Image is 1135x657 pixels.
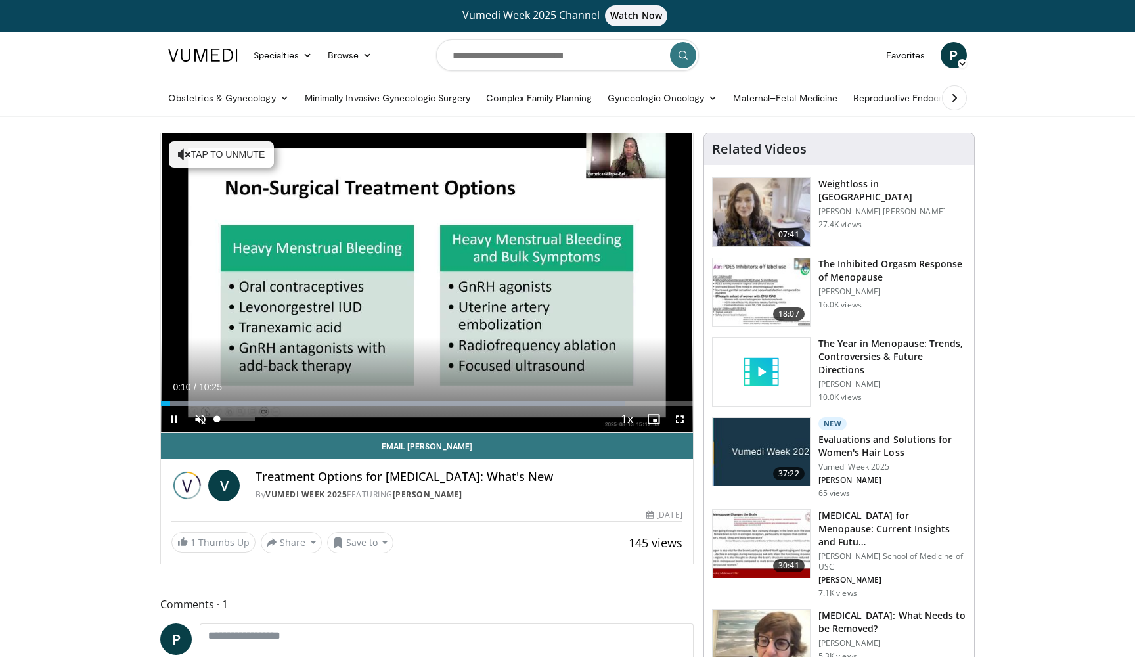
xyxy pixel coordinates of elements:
[818,488,851,499] p: 65 views
[605,5,667,26] span: Watch Now
[818,286,966,297] p: [PERSON_NAME]
[161,433,693,459] a: Email [PERSON_NAME]
[725,85,845,111] a: Maternal–Fetal Medicine
[265,489,347,500] a: Vumedi Week 2025
[160,596,694,613] span: Comments 1
[393,489,462,500] a: [PERSON_NAME]
[713,178,810,246] img: 9983fed1-7565-45be-8934-aef1103ce6e2.150x105_q85_crop-smart_upscale.jpg
[773,307,805,321] span: 18:07
[256,489,682,501] div: By FEATURING
[712,417,966,499] a: 37:22 New Evaluations and Solutions for Women's Hair Loss Vumedi Week 2025 [PERSON_NAME] 65 views
[171,532,256,553] a: 1 Thumbs Up
[713,510,810,578] img: 47271b8a-94f4-49c8-b914-2a3d3af03a9e.150x105_q85_crop-smart_upscale.jpg
[217,417,254,421] div: Volume Level
[190,536,196,549] span: 1
[773,467,805,480] span: 37:22
[169,141,274,168] button: Tap to unmute
[161,401,693,406] div: Progress Bar
[713,258,810,327] img: 283c0f17-5e2d-42ba-a87c-168d447cdba4.150x105_q85_crop-smart_upscale.jpg
[818,509,966,549] h3: [MEDICAL_DATA] for Menopause: Current Insights and Futu…
[160,85,297,111] a: Obstetrics & Gynecology
[161,406,187,432] button: Pause
[208,470,240,501] a: V
[320,42,380,68] a: Browse
[171,470,203,501] img: Vumedi Week 2025
[818,206,966,217] p: [PERSON_NAME] [PERSON_NAME]
[713,418,810,486] img: 4dd4c714-532f-44da-96b3-d887f22c4efa.jpg.150x105_q85_crop-smart_upscale.jpg
[818,258,966,284] h3: The Inhibited Orgasm Response of Menopause
[878,42,933,68] a: Favorites
[773,559,805,572] span: 30:41
[187,406,213,432] button: Unmute
[600,85,725,111] a: Gynecologic Oncology
[818,575,966,585] p: [PERSON_NAME]
[773,228,805,241] span: 07:41
[640,406,667,432] button: Enable picture-in-picture mode
[818,300,862,310] p: 16.0K views
[199,382,222,392] span: 10:25
[818,462,966,472] p: Vumedi Week 2025
[818,475,966,486] p: [PERSON_NAME]
[168,49,238,62] img: VuMedi Logo
[629,535,682,551] span: 145 views
[941,42,967,68] a: P
[818,379,966,390] p: [PERSON_NAME]
[713,338,810,406] img: video_placeholder_short.svg
[712,258,966,327] a: 18:07 The Inhibited Orgasm Response of Menopause [PERSON_NAME] 16.0K views
[256,470,682,484] h4: Treatment Options for [MEDICAL_DATA]: What's New
[327,532,394,553] button: Save to
[712,509,966,599] a: 30:41 [MEDICAL_DATA] for Menopause: Current Insights and Futu… [PERSON_NAME] School of Medicine o...
[818,609,966,635] h3: [MEDICAL_DATA]: What Needs to be Removed?
[818,392,862,403] p: 10.0K views
[818,638,966,648] p: [PERSON_NAME]
[712,337,966,407] a: The Year in Menopause: Trends, Controversies & Future Directions [PERSON_NAME] 10.0K views
[818,433,966,459] h3: Evaluations and Solutions for Women's Hair Loss
[712,141,807,157] h4: Related Videos
[173,382,190,392] span: 0:10
[478,85,600,111] a: Complex Family Planning
[436,39,699,71] input: Search topics, interventions
[818,219,862,230] p: 27.4K views
[845,85,1065,111] a: Reproductive Endocrinology & [MEDICAL_DATA]
[818,551,966,572] p: [PERSON_NAME] School of Medicine of USC
[712,177,966,247] a: 07:41 Weightloss in [GEOGRAPHIC_DATA] [PERSON_NAME] [PERSON_NAME] 27.4K views
[818,177,966,204] h3: Weightloss in [GEOGRAPHIC_DATA]
[818,337,966,376] h3: The Year in Menopause: Trends, Controversies & Future Directions
[160,623,192,655] a: P
[818,588,857,599] p: 7.1K views
[161,133,693,433] video-js: Video Player
[667,406,693,432] button: Fullscreen
[646,509,682,521] div: [DATE]
[818,417,847,430] p: New
[614,406,640,432] button: Playback Rate
[261,532,322,553] button: Share
[246,42,320,68] a: Specialties
[297,85,479,111] a: Minimally Invasive Gynecologic Surgery
[170,5,965,26] a: Vumedi Week 2025 ChannelWatch Now
[194,382,196,392] span: /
